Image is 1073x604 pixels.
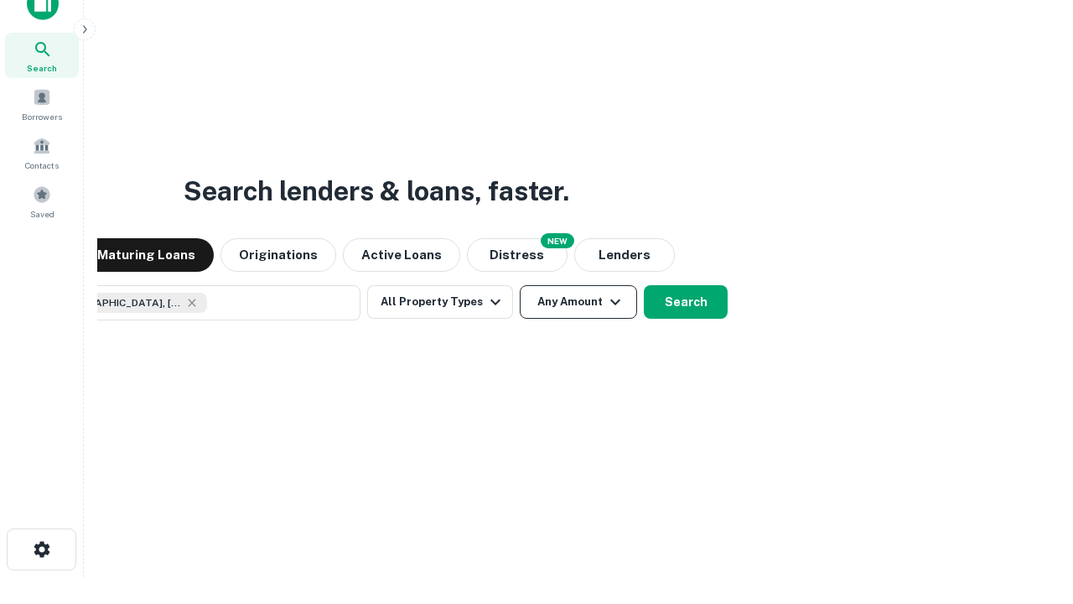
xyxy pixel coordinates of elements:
iframe: Chat Widget [989,470,1073,550]
button: Active Loans [343,238,460,272]
span: Search [27,61,57,75]
button: Search [644,285,728,319]
button: Maturing Loans [79,238,214,272]
span: Saved [30,207,54,221]
button: Lenders [574,238,675,272]
a: Borrowers [5,81,79,127]
a: Saved [5,179,79,224]
span: [GEOGRAPHIC_DATA], [GEOGRAPHIC_DATA], [GEOGRAPHIC_DATA] [56,295,182,310]
div: NEW [541,233,574,248]
button: [GEOGRAPHIC_DATA], [GEOGRAPHIC_DATA], [GEOGRAPHIC_DATA] [25,285,360,320]
a: Contacts [5,130,79,175]
button: Search distressed loans with lien and other non-mortgage details. [467,238,568,272]
span: Borrowers [22,110,62,123]
span: Contacts [25,159,59,172]
a: Search [5,33,79,78]
button: Originations [220,238,336,272]
button: Any Amount [520,285,637,319]
h3: Search lenders & loans, faster. [184,171,569,211]
button: All Property Types [367,285,513,319]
